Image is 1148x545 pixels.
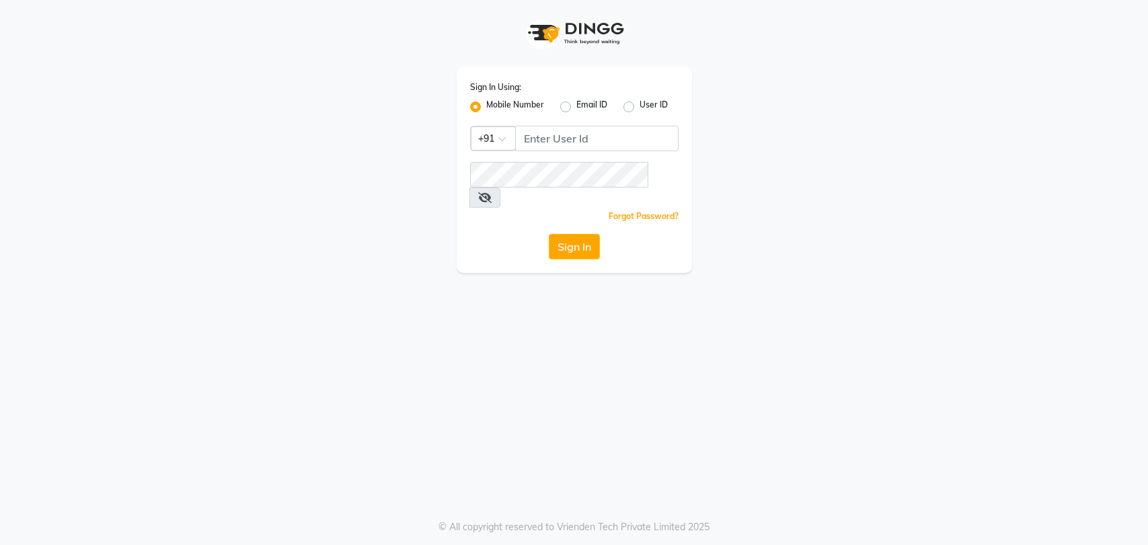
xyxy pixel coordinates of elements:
[470,162,648,187] input: Username
[640,99,668,115] label: User ID
[609,211,679,221] a: Forgot Password?
[470,81,521,93] label: Sign In Using:
[521,13,628,53] img: logo1.svg
[549,234,600,259] button: Sign In
[576,99,607,115] label: Email ID
[515,126,679,151] input: Username
[486,99,544,115] label: Mobile Number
